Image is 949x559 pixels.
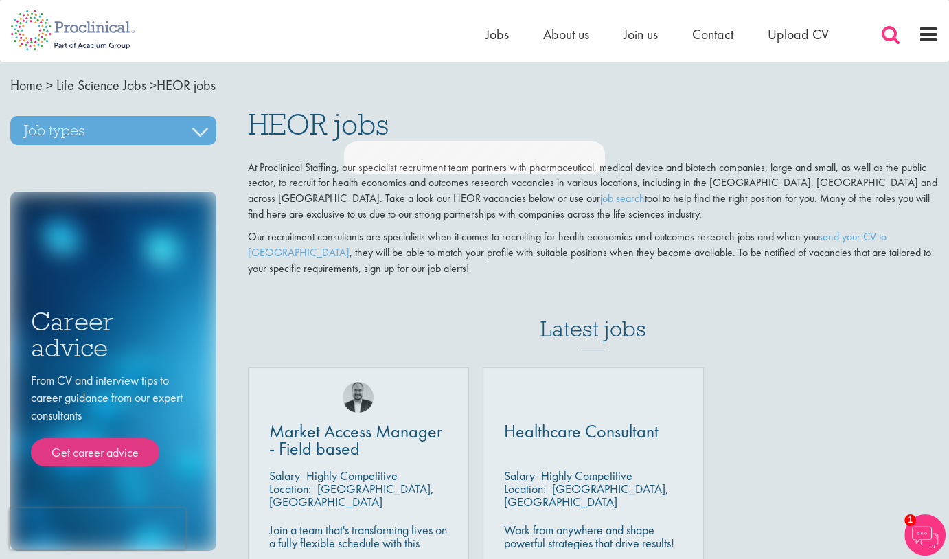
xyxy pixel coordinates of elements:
[768,25,829,43] a: Upload CV
[904,514,946,556] img: Chatbot
[543,25,589,43] a: About us
[904,514,916,526] span: 1
[485,25,509,43] a: Jobs
[588,148,605,176] a: Job search submit button
[624,25,658,43] a: Join us
[692,25,733,43] a: Contact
